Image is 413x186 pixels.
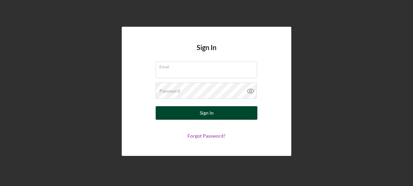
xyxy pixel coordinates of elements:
[159,88,180,94] label: Password
[188,133,225,139] a: Forgot Password?
[200,106,214,120] div: Sign In
[197,44,216,62] h4: Sign In
[156,106,257,120] button: Sign In
[159,62,257,69] label: Email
